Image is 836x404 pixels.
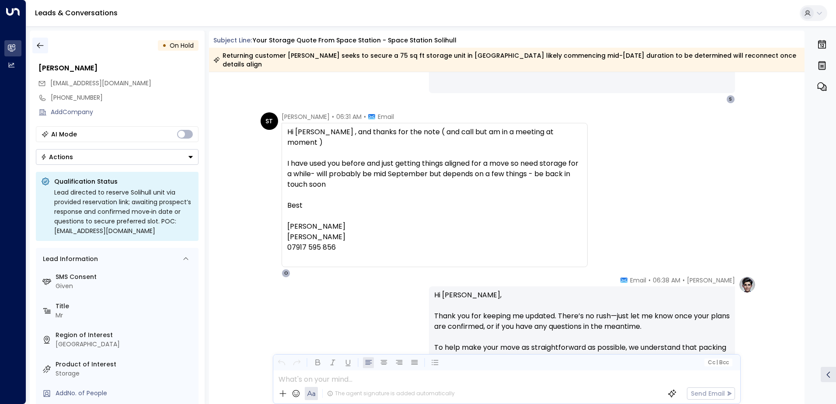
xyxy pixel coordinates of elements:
[56,369,195,378] div: Storage
[726,95,735,104] div: S
[287,200,582,211] div: Best
[40,254,98,264] div: Lead Information
[170,41,194,50] span: On Hold
[50,79,151,88] span: stuart.thomas5@outlook.com
[716,359,718,366] span: |
[287,242,582,253] div: 07917 595 856
[291,357,302,368] button: Redo
[378,112,394,121] span: Email
[282,112,330,121] span: [PERSON_NAME]
[56,272,195,282] label: SMS Consent
[56,302,195,311] label: Title
[51,93,199,102] div: [PHONE_NUMBER]
[56,311,195,320] div: Mr
[707,359,728,366] span: Cc Bcc
[364,112,366,121] span: •
[51,108,199,117] div: AddCompany
[704,359,732,367] button: Cc|Bcc
[287,158,582,190] div: I have used you before and just getting things aligned for a move so need storage for a while- wi...
[738,276,756,293] img: profile-logo.png
[56,389,195,398] div: AddNo. of People
[213,51,800,69] div: Returning customer [PERSON_NAME] seeks to secure a 75 sq ft storage unit in [GEOGRAPHIC_DATA] lik...
[54,177,193,186] p: Qualification Status
[327,390,455,397] div: The agent signature is added automatically
[630,276,646,285] span: Email
[50,79,151,87] span: [EMAIL_ADDRESS][DOMAIN_NAME]
[51,130,77,139] div: AI Mode
[287,232,582,253] div: [PERSON_NAME]
[56,331,195,340] label: Region of Interest
[38,63,199,73] div: [PERSON_NAME]
[332,112,334,121] span: •
[36,149,199,165] div: Button group with a nested menu
[287,221,582,263] div: [PERSON_NAME]
[336,112,362,121] span: 06:31 AM
[287,127,582,263] div: Hi [PERSON_NAME] , and thanks for the note ( and call but am in a meeting at moment )
[56,360,195,369] label: Product of Interest
[276,357,287,368] button: Undo
[213,36,252,45] span: Subject Line:
[282,269,290,278] div: O
[162,38,167,53] div: •
[261,112,278,130] div: ST
[687,276,735,285] span: [PERSON_NAME]
[41,153,73,161] div: Actions
[253,36,456,45] div: Your storage quote from Space Station - Space Station Solihull
[648,276,651,285] span: •
[36,149,199,165] button: Actions
[35,8,118,18] a: Leads & Conversations
[653,276,680,285] span: 06:38 AM
[56,282,195,291] div: Given
[56,340,195,349] div: [GEOGRAPHIC_DATA]
[54,188,193,236] div: Lead directed to reserve Solihull unit via provided reservation link; awaiting prospect’s respons...
[683,276,685,285] span: •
